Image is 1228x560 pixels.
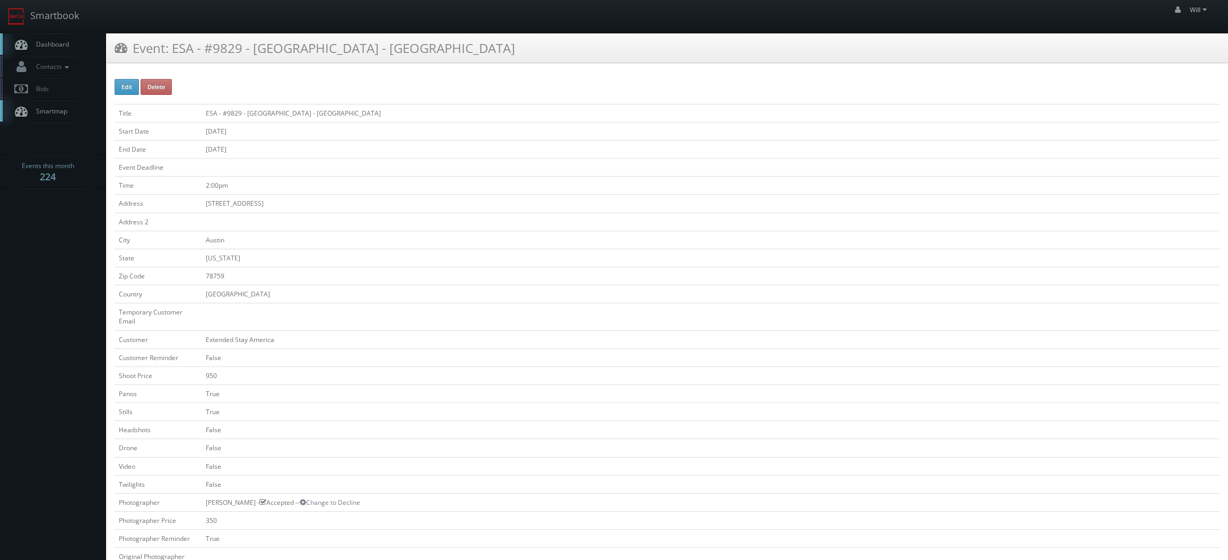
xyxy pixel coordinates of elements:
td: Extended Stay America [202,330,1220,348]
td: Stills [115,403,202,421]
td: State [115,249,202,267]
td: Title [115,104,202,122]
td: Customer [115,330,202,348]
td: Start Date [115,122,202,140]
td: Time [115,177,202,195]
td: City [115,231,202,249]
td: Address [115,195,202,213]
td: 78759 [202,267,1220,285]
h3: Event: ESA - #9829 - [GEOGRAPHIC_DATA] - [GEOGRAPHIC_DATA] [115,39,515,57]
button: Edit [115,79,139,95]
td: False [202,421,1220,439]
td: Event Deadline [115,159,202,177]
td: Customer Reminder [115,348,202,366]
td: Headshots [115,421,202,439]
td: True [202,530,1220,548]
td: Panos [115,384,202,402]
td: False [202,475,1220,493]
span: Events this month [22,161,74,171]
td: [US_STATE] [202,249,1220,267]
td: [STREET_ADDRESS] [202,195,1220,213]
td: Photographer Price [115,511,202,529]
td: 2:00pm [202,177,1220,195]
td: False [202,457,1220,475]
span: Bids [31,84,49,93]
td: False [202,439,1220,457]
td: [DATE] [202,140,1220,158]
td: True [202,384,1220,402]
td: 950 [202,366,1220,384]
td: Photographer Reminder [115,530,202,548]
span: Smartmap [31,107,67,116]
button: Delete [141,79,172,95]
td: End Date [115,140,202,158]
td: Temporary Customer Email [115,303,202,330]
td: [GEOGRAPHIC_DATA] [202,285,1220,303]
strong: 224 [40,170,56,183]
a: Change to Decline [300,498,360,507]
span: Will [1190,5,1210,14]
td: True [202,403,1220,421]
td: Photographer [115,493,202,511]
td: [DATE] [202,122,1220,140]
span: Dashboard [31,40,69,49]
span: Contacts [31,62,72,71]
td: Twilights [115,475,202,493]
img: smartbook-logo.png [8,8,25,25]
td: Video [115,457,202,475]
td: False [202,348,1220,366]
td: Address 2 [115,213,202,231]
td: Shoot Price [115,366,202,384]
td: Drone [115,439,202,457]
td: 350 [202,511,1220,529]
td: Zip Code [115,267,202,285]
td: Austin [202,231,1220,249]
td: [PERSON_NAME] - Accepted -- [202,493,1220,511]
td: ESA - #9829 - [GEOGRAPHIC_DATA] - [GEOGRAPHIC_DATA] [202,104,1220,122]
td: Country [115,285,202,303]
